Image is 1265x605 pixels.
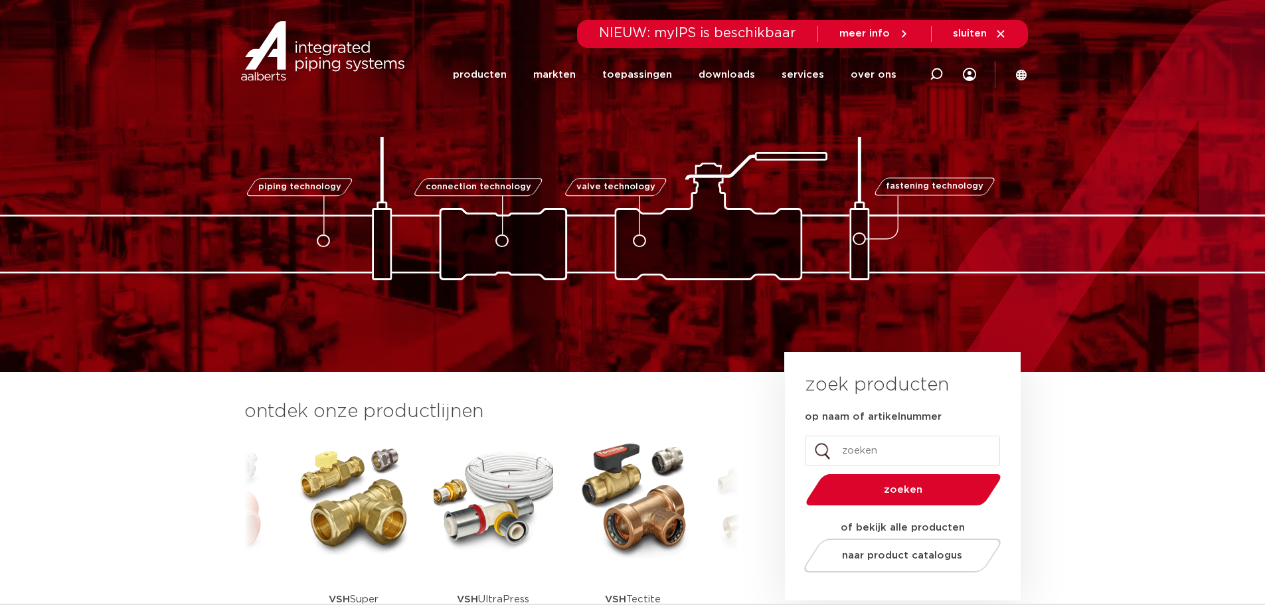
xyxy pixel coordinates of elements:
strong: VSH [457,594,478,604]
h3: zoek producten [805,372,949,398]
span: valve technology [576,183,655,191]
span: sluiten [953,29,987,39]
strong: of bekijk alle producten [841,523,965,533]
a: producten [453,49,507,100]
a: services [782,49,824,100]
a: over ons [851,49,896,100]
span: naar product catalogus [842,551,962,561]
strong: VSH [605,594,626,604]
span: NIEUW: myIPS is beschikbaar [599,27,796,40]
span: meer info [839,29,890,39]
a: meer info [839,28,910,40]
a: toepassingen [602,49,672,100]
strong: VSH [739,594,760,604]
span: piping technology [258,183,341,191]
a: naar product catalogus [800,539,1004,572]
nav: Menu [453,49,896,100]
input: zoeken [805,436,1000,466]
a: markten [533,49,576,100]
h3: ontdek onze productlijnen [244,398,740,425]
a: downloads [699,49,755,100]
button: zoeken [800,473,1006,507]
span: fastening technology [886,183,983,191]
strong: VSH [329,594,350,604]
span: zoeken [840,485,967,495]
span: connection technology [425,183,531,191]
label: op naam of artikelnummer [805,410,942,424]
a: sluiten [953,28,1007,40]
